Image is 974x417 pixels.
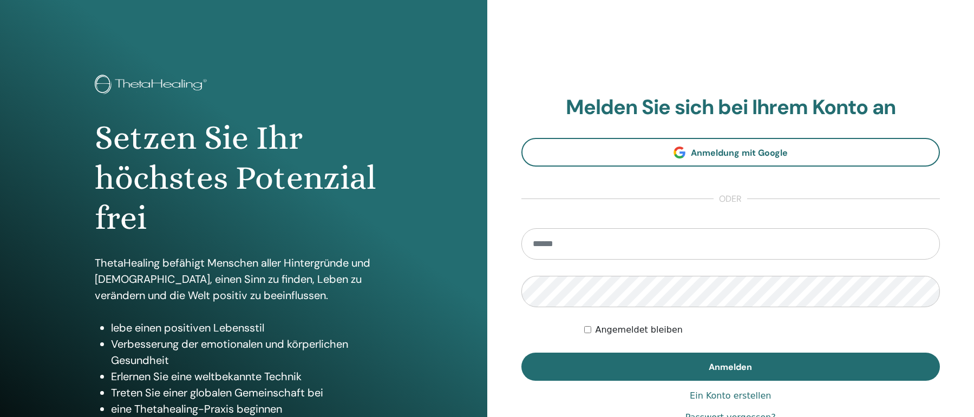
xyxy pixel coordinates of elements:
[521,138,940,167] a: Anmeldung mit Google
[584,323,940,336] div: Keep me authenticated indefinitely or until I manually logout
[521,353,940,381] button: Anmelden
[690,389,771,402] a: Ein Konto erstellen
[95,118,393,239] h1: Setzen Sie Ihr höchstes Potenzial frei
[111,336,393,368] li: Verbesserung der emotionalen und körperlichen Gesundheit
[521,95,940,120] h2: Melden Sie sich bei Ihrem Konto an
[709,361,752,373] span: Anmelden
[596,323,683,336] label: Angemeldet bleiben
[95,255,393,303] p: ThetaHealing befähigt Menschen aller Hintergründe und [DEMOGRAPHIC_DATA], einen Sinn zu finden, L...
[111,320,393,336] li: lebe einen positiven Lebensstil
[691,147,788,158] span: Anmeldung mit Google
[111,368,393,385] li: Erlernen Sie eine weltbekannte Technik
[111,385,393,401] li: Treten Sie einer globalen Gemeinschaft bei
[111,401,393,417] li: eine Thetahealing-Praxis beginnen
[714,193,747,206] span: oder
